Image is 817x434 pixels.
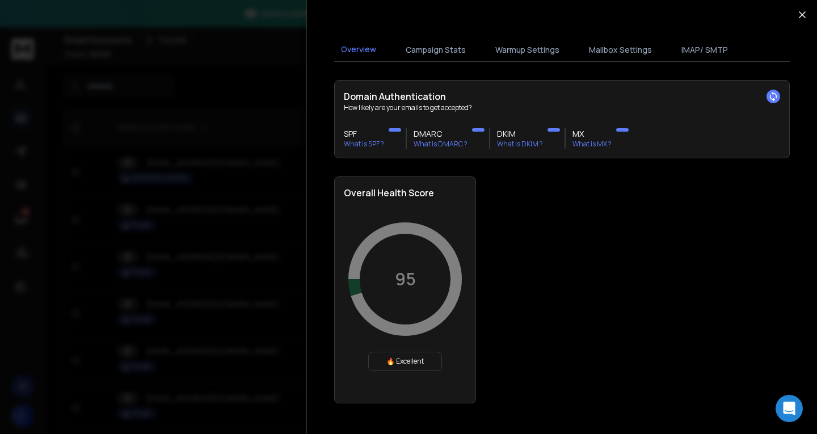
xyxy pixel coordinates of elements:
[488,37,566,62] button: Warmup Settings
[395,269,416,289] p: 95
[344,103,780,112] p: How likely are your emails to get accepted?
[414,140,468,149] p: What is DMARC ?
[344,186,466,200] h2: Overall Health Score
[776,395,803,422] div: Open Intercom Messenger
[334,37,383,63] button: Overview
[572,140,612,149] p: What is MX ?
[497,128,543,140] h3: DKIM
[344,128,384,140] h3: SPF
[497,140,543,149] p: What is DKIM ?
[344,90,780,103] h2: Domain Authentication
[414,128,468,140] h3: DMARC
[344,140,384,149] p: What is SPF ?
[572,128,612,140] h3: MX
[582,37,659,62] button: Mailbox Settings
[675,37,735,62] button: IMAP/ SMTP
[399,37,473,62] button: Campaign Stats
[368,352,442,371] div: 🔥 Excellent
